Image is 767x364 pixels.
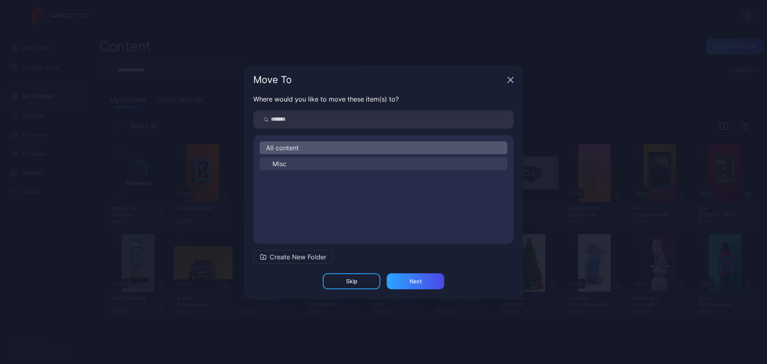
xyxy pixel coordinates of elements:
span: Misc [272,159,286,169]
div: Skip [346,278,358,284]
button: Create New Folder [253,250,333,264]
span: Create New Folder [270,252,326,262]
button: Skip [323,273,380,289]
span: All content [266,143,299,153]
div: Next [409,278,422,284]
p: Where would you like to move these item(s) to? [253,94,514,104]
div: Move To [253,75,504,85]
button: Misc [260,157,507,170]
button: Next [387,273,444,289]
